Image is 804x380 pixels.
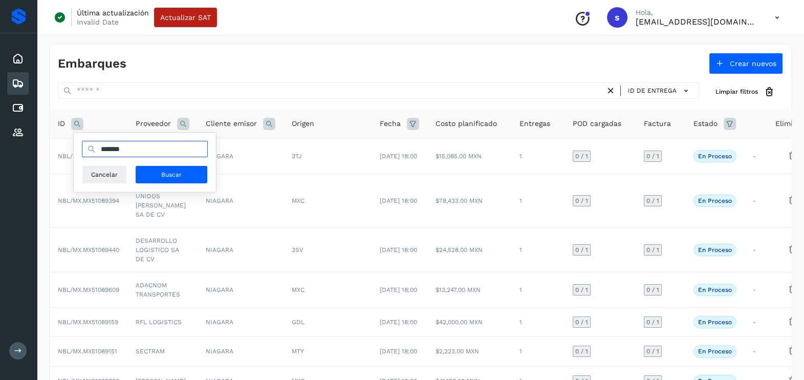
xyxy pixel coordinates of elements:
span: NBL/MX.MX51089609 [58,286,119,293]
span: 0 / 1 [646,319,659,325]
td: - [745,337,767,366]
span: 0 / 1 [575,287,588,293]
span: [DATE] 18:00 [380,319,417,326]
span: Crear nuevos [730,60,776,67]
button: Limpiar filtros [707,82,783,101]
span: NBL/MX.MX51089159 [58,319,118,326]
td: NIAGARA [198,174,284,227]
span: 0 / 1 [575,153,588,159]
span: 0 / 1 [575,247,588,253]
p: En proceso [698,319,732,326]
div: Cuentas por pagar [7,97,29,119]
td: SECTRAM [127,337,198,366]
p: Hola, [636,8,758,17]
span: NBL/MX.MX51089394 [58,197,119,204]
td: DESARROLLO LOGISTICO SA DE CV [127,227,198,272]
p: En proceso [698,348,732,355]
p: En proceso [698,153,732,160]
p: En proceso [698,197,732,204]
span: 0 / 1 [575,319,588,325]
span: 0 / 1 [646,247,659,253]
td: - [745,174,767,227]
span: NBL/MX.MX51089438 [58,153,119,160]
span: Cliente emisor [206,118,257,129]
span: NBL/MX.MX51089440 [58,246,119,254]
td: 1 [511,138,564,174]
td: - [745,227,767,272]
span: 0 / 1 [575,348,588,354]
span: Actualizar SAT [160,14,211,21]
span: ID [58,118,65,129]
td: NIAGARA [198,337,284,366]
span: 0 / 1 [646,287,659,293]
span: GDL [292,319,305,326]
span: Origen [292,118,314,129]
span: [DATE] 18:00 [380,153,417,160]
td: $13,247.00 MXN [427,272,511,307]
h4: Embarques [58,56,126,71]
p: smedina@niagarawater.com [636,17,758,27]
td: 1 [511,272,564,307]
div: Inicio [7,48,29,70]
span: Factura [644,118,671,129]
span: Fecha [380,118,401,129]
td: $42,000.00 MXN [427,307,511,336]
td: 1 [511,227,564,272]
button: Crear nuevos [709,53,783,74]
td: NIAGARA [198,307,284,336]
td: TRANSPORTISTAS UNIDOS [PERSON_NAME] SA DE CV [127,174,198,227]
div: Proveedores [7,121,29,144]
td: RFL LOGISTICS [127,307,198,336]
span: Limpiar filtros [715,87,758,96]
div: Embarques [7,72,29,95]
td: - [745,138,767,174]
span: [DATE] 18:00 [380,197,417,204]
span: ID de entrega [628,86,677,95]
button: ID de entrega [625,83,694,98]
span: 0 / 1 [575,198,588,204]
td: NIAGARA [198,227,284,272]
span: NBL/MX.MX51089151 [58,348,117,355]
td: ADACNOM TRANSPORTES [127,272,198,307]
span: 0 / 1 [646,198,659,204]
span: Proveedor [136,118,171,129]
span: Entregas [519,118,550,129]
span: POD cargadas [573,118,621,129]
span: MXC [292,286,305,293]
span: Costo planificado [436,118,497,129]
span: Estado [693,118,718,129]
span: [DATE] 18:00 [380,348,417,355]
td: $24,528.00 MXN [427,227,511,272]
span: MXC [292,197,305,204]
td: $78,433.00 MXN [427,174,511,227]
td: - [745,307,767,336]
td: 1 [511,337,564,366]
span: 0 / 1 [646,348,659,354]
td: - [745,272,767,307]
p: En proceso [698,286,732,293]
span: [DATE] 18:00 [380,246,417,254]
p: Invalid Date [77,17,119,27]
span: [DATE] 18:00 [380,286,417,293]
td: NIAGARA [198,272,284,307]
span: MTY [292,348,304,355]
p: Última actualización [77,8,149,17]
td: NIAGARA [198,138,284,174]
p: En proceso [698,246,732,254]
span: 0 / 1 [646,153,659,159]
span: 3SV [292,246,303,254]
td: 1 [511,307,564,336]
td: 1 [511,174,564,227]
td: $2,223.00 MXN [427,337,511,366]
button: Actualizar SAT [154,8,217,27]
span: 3TJ [292,153,302,160]
td: $15,085.00 MXN [427,138,511,174]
